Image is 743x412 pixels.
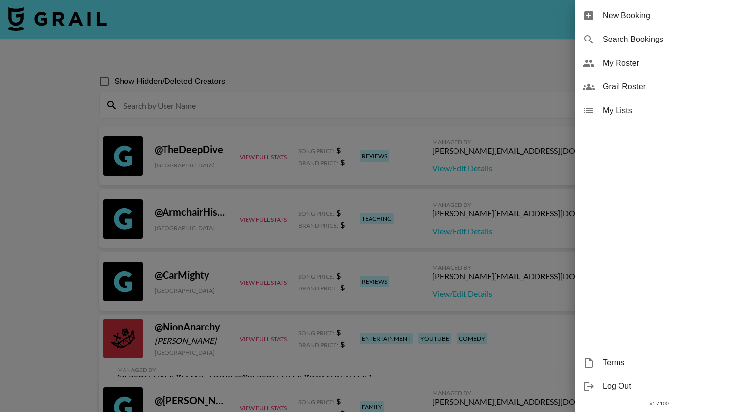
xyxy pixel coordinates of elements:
div: Grail Roster [575,75,743,99]
div: Log Out [575,374,743,398]
span: New Booking [603,10,735,22]
div: Search Bookings [575,28,743,51]
span: Grail Roster [603,81,735,93]
div: New Booking [575,4,743,28]
span: My Lists [603,105,735,117]
span: Search Bookings [603,34,735,45]
div: v 1.7.100 [575,398,743,409]
span: Terms [603,357,735,369]
span: Log Out [603,380,735,392]
div: My Lists [575,99,743,123]
span: My Roster [603,57,735,69]
div: My Roster [575,51,743,75]
div: Terms [575,351,743,374]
